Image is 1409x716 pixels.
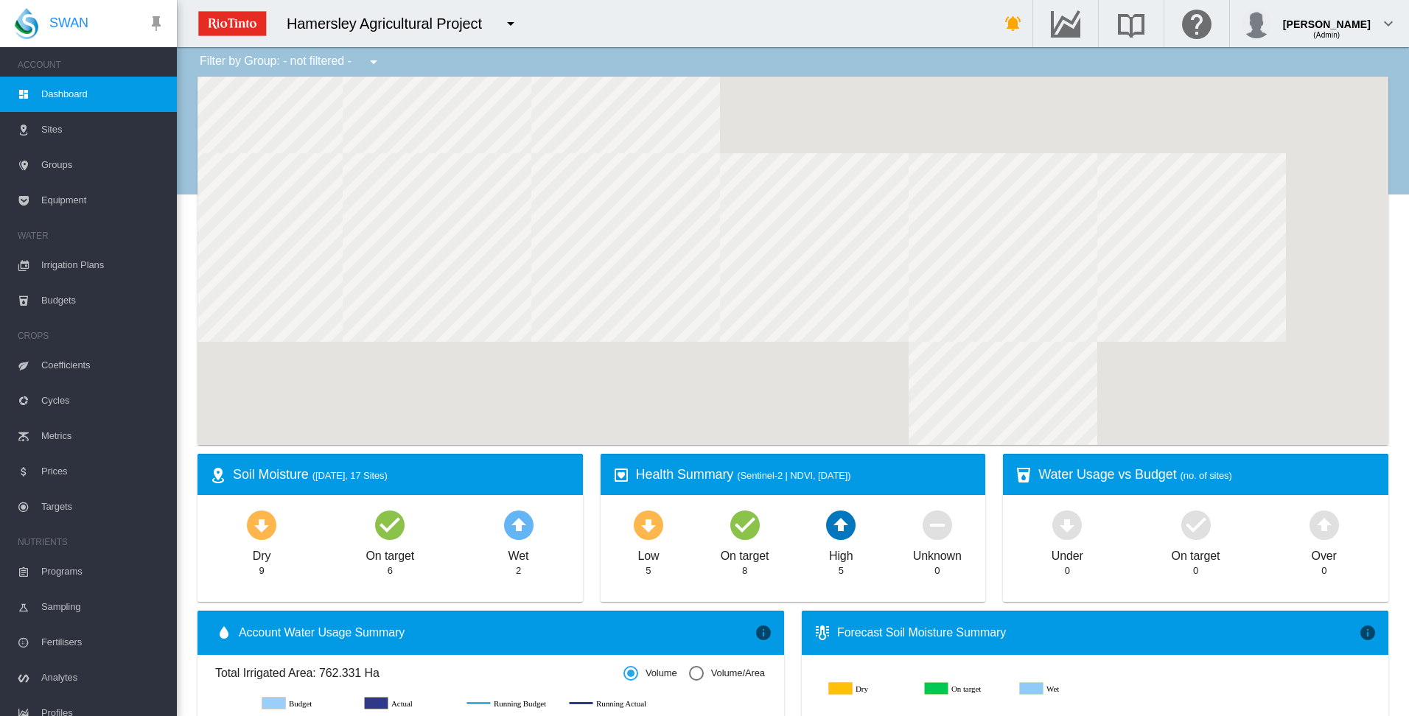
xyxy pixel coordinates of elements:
span: Total Irrigated Area: 762.331 Ha [215,665,623,681]
md-icon: icon-bell-ring [1004,15,1022,32]
span: Dashboard [41,77,165,112]
span: Equipment [41,183,165,218]
div: 5 [646,564,651,578]
md-icon: icon-arrow-down-bold-circle [1049,507,1085,542]
span: (Sentinel-2 | NDVI, [DATE]) [737,470,850,481]
div: Filter by Group: - not filtered - [189,47,393,77]
span: Cycles [41,383,165,418]
span: Analytes [41,660,165,695]
g: Wet [1020,682,1104,695]
md-icon: icon-checkbox-marked-circle [372,507,408,542]
md-icon: icon-water [215,624,233,642]
span: Sampling [41,589,165,625]
div: High [829,542,853,564]
g: Budget [262,697,350,710]
span: CROPS [18,324,165,348]
div: Dry [253,542,271,564]
div: Unknown [913,542,962,564]
div: 0 [1065,564,1070,578]
span: Budgets [41,283,165,318]
div: 5 [839,564,844,578]
img: SWAN-Landscape-Logo-Colour-drop.png [15,8,38,39]
md-icon: icon-cup-water [1015,466,1032,484]
span: Metrics [41,418,165,454]
div: Hamersley Agricultural Project [287,13,495,34]
div: Over [1312,542,1337,564]
div: On target [721,542,769,564]
g: Running Actual [570,697,657,710]
span: ACCOUNT [18,53,165,77]
md-icon: icon-arrow-down-bold-circle [631,507,666,542]
div: 9 [259,564,265,578]
md-icon: Click here for help [1179,15,1214,32]
div: On target [366,542,414,564]
md-radio-button: Volume/Area [689,667,765,681]
md-icon: icon-chevron-down [1380,15,1397,32]
g: On target [925,682,1009,695]
button: icon-menu-down [496,9,525,38]
md-icon: icon-arrow-up-bold-circle [823,507,859,542]
div: 8 [742,564,747,578]
div: Soil Moisture [233,466,571,484]
span: (no. of sites) [1181,470,1232,481]
md-radio-button: Volume [623,667,677,681]
span: (Admin) [1313,31,1340,39]
span: SWAN [49,14,88,32]
md-icon: icon-minus-circle [920,507,955,542]
span: NUTRIENTS [18,530,165,554]
div: On target [1172,542,1220,564]
md-icon: Go to the Data Hub [1048,15,1083,32]
md-icon: icon-map-marker-radius [209,466,227,484]
span: WATER [18,224,165,248]
span: Targets [41,489,165,524]
span: Coefficients [41,348,165,383]
div: 6 [388,564,393,578]
div: Water Usage vs Budget [1038,466,1377,484]
span: Sites [41,112,165,147]
div: Health Summary [636,466,974,484]
md-icon: icon-arrow-down-bold-circle [244,507,279,542]
button: icon-bell-ring [999,9,1028,38]
span: Groups [41,147,165,183]
div: 0 [934,564,940,578]
md-icon: icon-menu-down [365,53,382,71]
md-icon: icon-thermometer-lines [814,624,831,642]
div: 0 [1193,564,1198,578]
img: profile.jpg [1242,9,1271,38]
md-icon: icon-checkbox-marked-circle [727,507,763,542]
div: Under [1052,542,1083,564]
md-icon: icon-heart-box-outline [612,466,630,484]
div: Forecast Soil Moisture Summary [837,625,1359,641]
span: Programs [41,554,165,589]
md-icon: icon-menu-down [502,15,520,32]
md-icon: icon-pin [147,15,165,32]
div: Low [637,542,659,564]
button: icon-menu-down [359,47,388,77]
md-icon: icon-information [755,624,772,642]
div: Wet [508,542,529,564]
span: Fertilisers [41,625,165,660]
md-icon: icon-checkbox-marked-circle [1178,507,1214,542]
g: Running Budget [467,697,555,710]
md-icon: Search the knowledge base [1113,15,1149,32]
md-icon: icon-arrow-up-bold-circle [501,507,536,542]
span: Account Water Usage Summary [239,625,755,641]
span: ([DATE], 17 Sites) [312,470,388,481]
div: 2 [516,564,521,578]
div: [PERSON_NAME] [1283,11,1371,26]
md-icon: icon-arrow-up-bold-circle [1307,507,1342,542]
span: Irrigation Plans [41,248,165,283]
md-icon: icon-information [1359,624,1377,642]
g: Dry [829,682,913,695]
g: Actual [365,697,452,710]
div: 0 [1321,564,1326,578]
span: Prices [41,454,165,489]
img: ZPXdBAAAAAElFTkSuQmCC [192,5,272,42]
